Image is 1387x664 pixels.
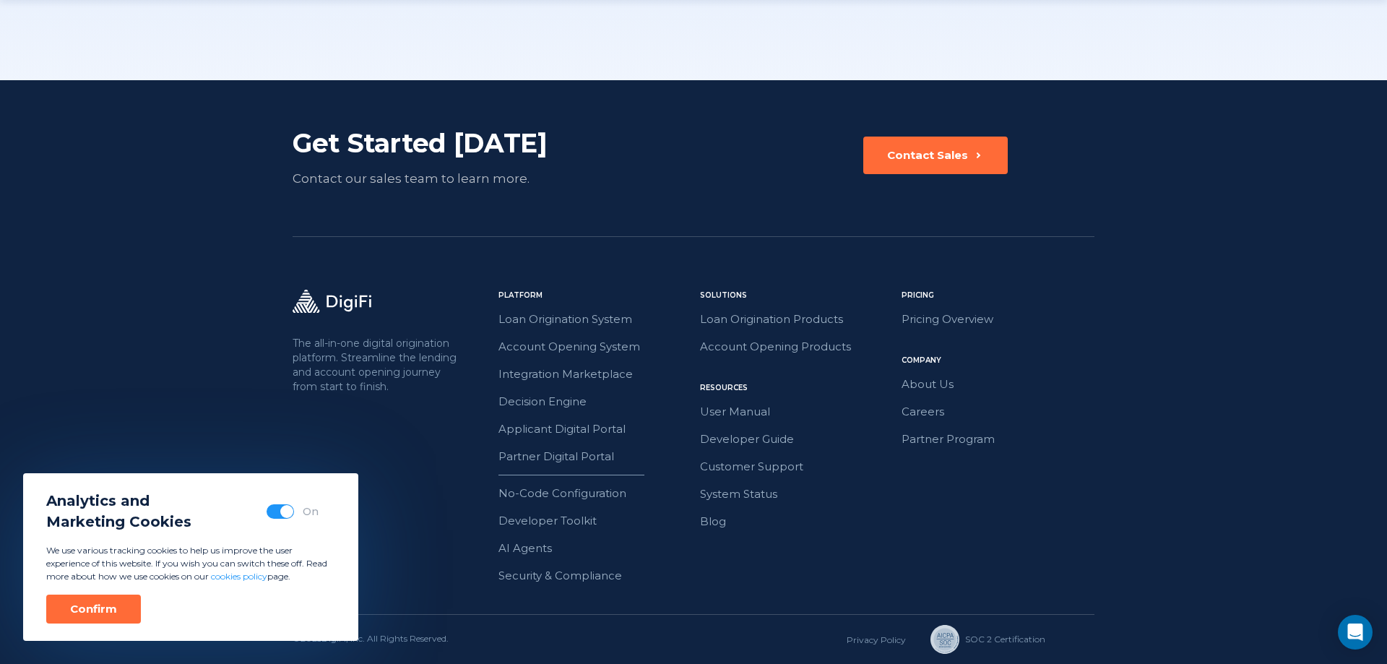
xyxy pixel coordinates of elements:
a: Customer Support [700,457,893,476]
div: Contact our sales team to learn more. [293,168,614,189]
a: Security & Compliance [498,566,691,585]
a: Pricing Overview [902,310,1094,329]
a: cookies policy [211,571,267,582]
a: Partner Program [902,430,1094,449]
a: SOC 2 Сertification [930,625,1027,654]
div: Pricing [902,290,1094,301]
a: Blog [700,512,893,531]
a: Privacy Policy [847,634,906,645]
a: Integration Marketplace [498,365,691,384]
a: Partner Digital Portal [498,447,691,466]
a: Loan Origination Products [700,310,893,329]
div: Resources [700,382,893,394]
p: The all-in-one digital origination platform. Streamline the lending and account opening journey f... [293,336,460,394]
a: Account Opening System [498,337,691,356]
a: User Manual [700,402,893,421]
button: Contact Sales [863,137,1008,174]
a: Contact Sales [863,137,1008,189]
a: No-Code Configuration [498,484,691,503]
div: Platform [498,290,691,301]
div: On [303,504,319,519]
p: We use various tracking cookies to help us improve the user experience of this website. If you wi... [46,544,335,583]
a: Careers [902,402,1094,421]
div: Get Started [DATE] [293,126,614,160]
span: Analytics and [46,491,191,512]
a: Decision Engine [498,392,691,411]
a: System Status [700,485,893,504]
div: SOC 2 Сertification [965,633,1045,646]
div: Company [902,355,1094,366]
a: AI Agents [498,539,691,558]
a: Developer Toolkit [498,512,691,530]
a: Developer Guide [700,430,893,449]
a: Loan Origination System [498,310,691,329]
button: Confirm [46,595,141,624]
a: Account Opening Products [700,337,893,356]
div: © 2025 DigiFi, Inc. All Rights Reserved. [293,632,449,647]
div: Solutions [700,290,893,301]
a: Applicant Digital Portal [498,420,691,439]
span: Marketing Cookies [46,512,191,533]
div: Open Intercom Messenger [1338,615,1373,650]
a: About Us [902,375,1094,394]
div: Confirm [70,602,117,616]
div: Contact Sales [887,148,968,163]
